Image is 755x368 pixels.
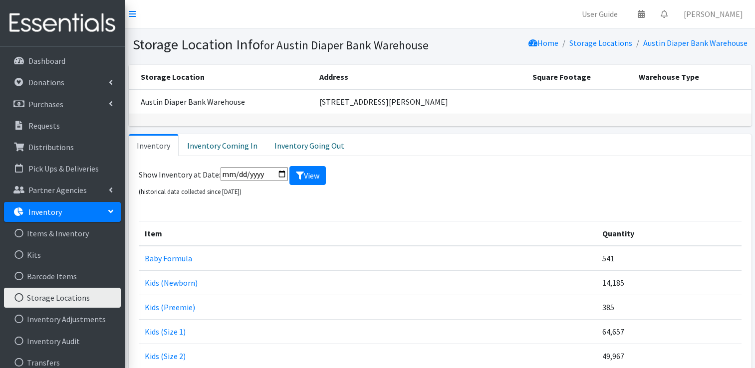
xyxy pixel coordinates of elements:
h1: Storage Location Info [133,36,437,53]
p: Distributions [28,142,74,152]
td: Austin Diaper Bank Warehouse [129,89,314,114]
td: 49,967 [596,344,741,368]
p: Partner Agencies [28,185,87,195]
a: Storage Locations [4,288,121,308]
td: 64,657 [596,319,741,344]
a: Inventory [129,134,179,156]
a: Kids (Newborn) [145,278,198,288]
a: User Guide [574,4,626,24]
th: Storage Location [129,65,314,89]
a: Requests [4,116,121,136]
form: Show Inventory at Date: [139,166,742,197]
p: Requests [28,121,60,131]
a: Purchases [4,94,121,114]
a: Storage Locations [569,38,632,48]
th: Address [313,65,526,89]
a: Inventory [4,202,121,222]
th: Item [139,221,597,246]
th: Quantity [596,221,741,246]
p: Donations [28,77,64,87]
a: Inventory Adjustments [4,309,121,329]
a: Home [528,38,558,48]
small: (historical data collected since [DATE]) [139,187,242,195]
td: 541 [596,246,741,271]
a: Donations [4,72,121,92]
td: [STREET_ADDRESS][PERSON_NAME] [313,89,526,114]
a: Inventory Going Out [266,134,353,156]
p: Dashboard [28,56,65,66]
a: Partner Agencies [4,180,121,200]
a: Pick Ups & Deliveries [4,159,121,179]
a: Dashboard [4,51,121,71]
a: Barcode Items [4,266,121,286]
a: Distributions [4,137,121,157]
p: Purchases [28,99,63,109]
a: Kids (Size 2) [145,351,186,361]
td: 14,185 [596,270,741,295]
p: Inventory [28,207,62,217]
a: Baby Formula [145,253,192,263]
img: HumanEssentials [4,6,121,40]
p: Pick Ups & Deliveries [28,164,99,174]
th: Square Footage [526,65,633,89]
a: Inventory Coming In [179,134,266,156]
button: View [289,166,326,185]
a: Items & Inventory [4,223,121,243]
a: Kids (Size 1) [145,327,186,337]
a: Kids (Preemie) [145,302,195,312]
td: 385 [596,295,741,319]
small: for Austin Diaper Bank Warehouse [260,38,429,52]
a: Inventory Audit [4,331,121,351]
th: Warehouse Type [633,65,752,89]
a: [PERSON_NAME] [676,4,751,24]
a: Kits [4,245,121,265]
a: Austin Diaper Bank Warehouse [643,38,748,48]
